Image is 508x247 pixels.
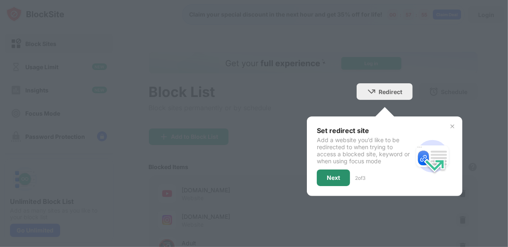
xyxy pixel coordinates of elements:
[327,174,340,181] div: Next
[317,126,413,135] div: Set redirect site
[449,123,456,130] img: x-button.svg
[413,136,452,176] img: redirect.svg
[355,175,365,181] div: 2 of 3
[317,136,413,165] div: Add a website you’d like to be redirected to when trying to access a blocked site, keyword or whe...
[379,88,403,95] div: Redirect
